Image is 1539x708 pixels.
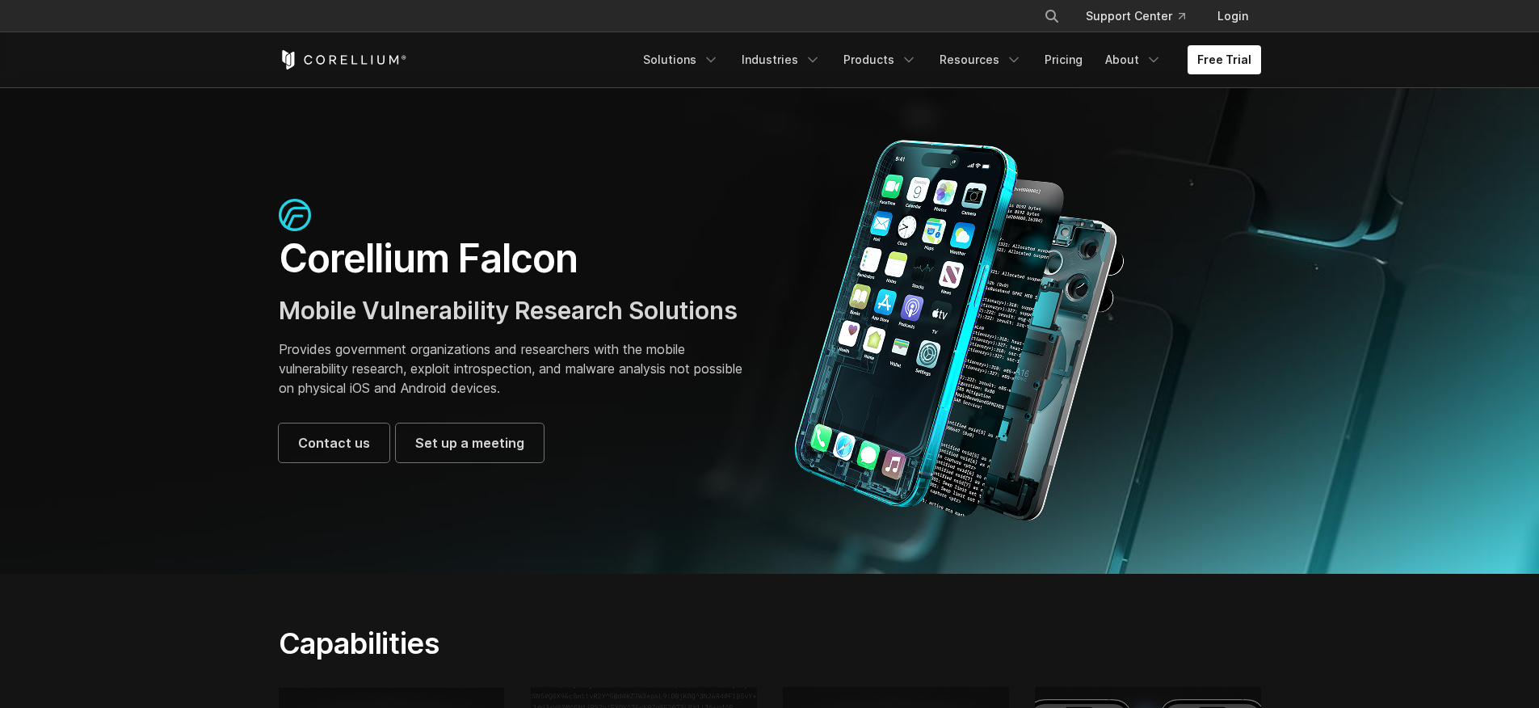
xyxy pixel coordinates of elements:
[279,296,738,325] span: Mobile Vulnerability Research Solutions
[279,424,389,462] a: Contact us
[1188,45,1261,74] a: Free Trial
[415,433,524,453] span: Set up a meeting
[1205,2,1261,31] a: Login
[298,433,370,453] span: Contact us
[930,45,1032,74] a: Resources
[279,50,407,70] a: Corellium Home
[279,199,311,231] img: falcon-icon
[1073,2,1198,31] a: Support Center
[732,45,830,74] a: Industries
[279,234,754,283] h1: Corellium Falcon
[633,45,1261,74] div: Navigation Menu
[786,139,1133,522] img: Corellium_Falcon Hero 1
[279,339,754,398] p: Provides government organizations and researchers with the mobile vulnerability research, exploit...
[633,45,729,74] a: Solutions
[834,45,927,74] a: Products
[279,626,923,661] h2: Capabilities
[396,424,544,462] a: Set up a meeting
[1024,2,1261,31] div: Navigation Menu
[1037,2,1066,31] button: Search
[1095,45,1171,74] a: About
[1035,45,1092,74] a: Pricing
